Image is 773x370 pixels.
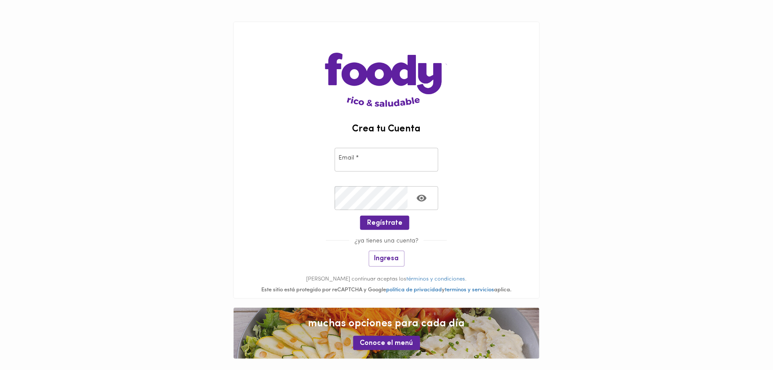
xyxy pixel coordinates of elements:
[360,339,413,348] span: Conoce el menú
[234,124,539,134] h2: Crea tu Cuenta
[723,320,764,361] iframe: Messagebird Livechat Widget
[234,275,539,284] p: [PERSON_NAME] continuar aceptas los .
[386,287,442,293] a: politica de privacidad
[353,336,420,350] button: Conoce el menú
[335,148,438,172] input: pepitoperez@gmail.com
[369,251,405,267] button: Ingresa
[374,255,399,263] span: Ingresa
[411,188,432,209] button: Toggle password visibility
[325,22,447,107] img: logo-main-page.png
[349,238,424,244] span: ¿ya tienes una cuenta?
[407,276,466,282] a: términos y condiciones
[367,219,402,227] span: Regístrate
[234,286,539,294] div: Este sitio está protegido por reCAPTCHA y Google y aplica.
[445,287,494,293] a: terminos y servicios
[360,216,409,230] button: Regístrate
[242,316,531,331] span: muchas opciones para cada día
